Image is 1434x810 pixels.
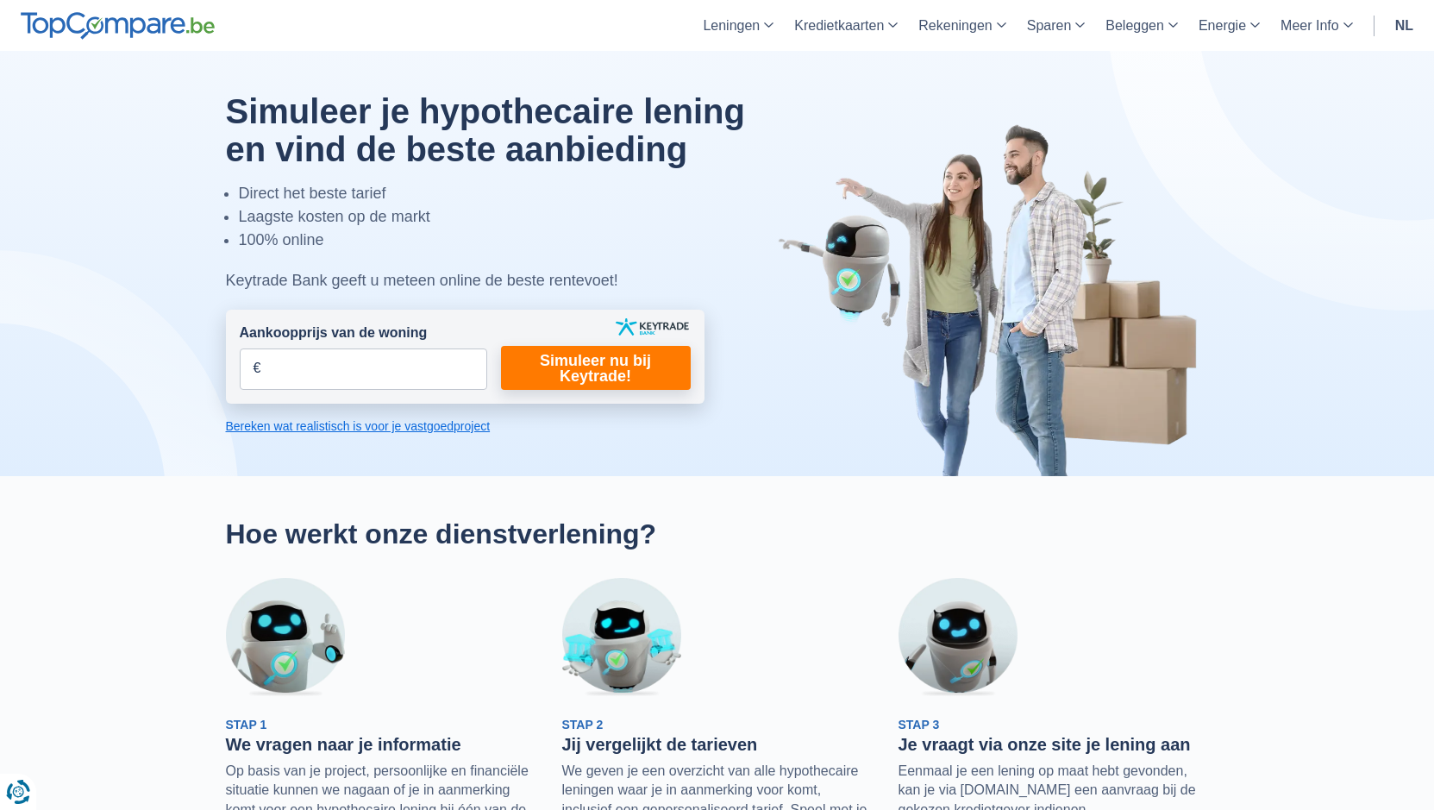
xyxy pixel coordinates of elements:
h3: Jij vergelijkt de tarieven [562,734,873,755]
img: TopCompare [21,12,215,40]
span: € [254,359,261,379]
img: Stap 3 [899,578,1018,697]
img: image-hero [778,122,1209,476]
div: Keytrade Bank geeft u meteen online de beste rentevoet! [226,269,789,292]
h1: Simuleer je hypothecaire lening en vind de beste aanbieding [226,92,789,168]
a: Simuleer nu bij Keytrade! [501,346,691,390]
li: Direct het beste tarief [239,182,789,205]
img: Stap 1 [226,578,345,697]
label: Aankoopprijs van de woning [240,323,428,343]
a: Bereken wat realistisch is voor je vastgoedproject [226,418,704,435]
span: Stap 1 [226,718,267,732]
span: Stap 2 [562,718,604,732]
li: 100% online [239,229,789,252]
img: Stap 2 [562,578,681,697]
h3: Je vraagt via onze site je lening aan [899,734,1209,755]
h3: We vragen naar je informatie [226,734,536,755]
h2: Hoe werkt onze dienstverlening? [226,518,1209,550]
img: keytrade [616,318,689,336]
span: Stap 3 [899,718,940,732]
li: Laagste kosten op de markt [239,205,789,229]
